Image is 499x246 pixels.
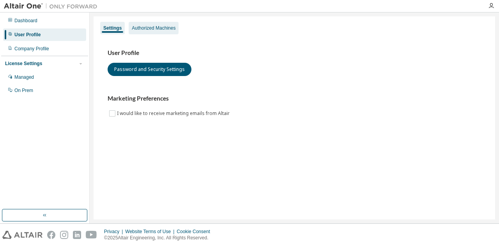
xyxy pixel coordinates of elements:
h3: Marketing Preferences [108,95,481,103]
img: Altair One [4,2,101,10]
img: youtube.svg [86,231,97,239]
label: I would like to receive marketing emails from Altair [117,109,231,118]
div: Company Profile [14,46,49,52]
img: instagram.svg [60,231,68,239]
h3: User Profile [108,49,481,57]
img: linkedin.svg [73,231,81,239]
div: Managed [14,74,34,80]
div: Authorized Machines [132,25,175,31]
p: © 2025 Altair Engineering, Inc. All Rights Reserved. [104,235,215,241]
img: facebook.svg [47,231,55,239]
div: User Profile [14,32,41,38]
div: Settings [103,25,122,31]
button: Password and Security Settings [108,63,191,76]
div: On Prem [14,87,33,94]
div: Privacy [104,228,125,235]
img: altair_logo.svg [2,231,42,239]
div: License Settings [5,60,42,67]
div: Dashboard [14,18,37,24]
div: Website Terms of Use [125,228,177,235]
div: Cookie Consent [177,228,214,235]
